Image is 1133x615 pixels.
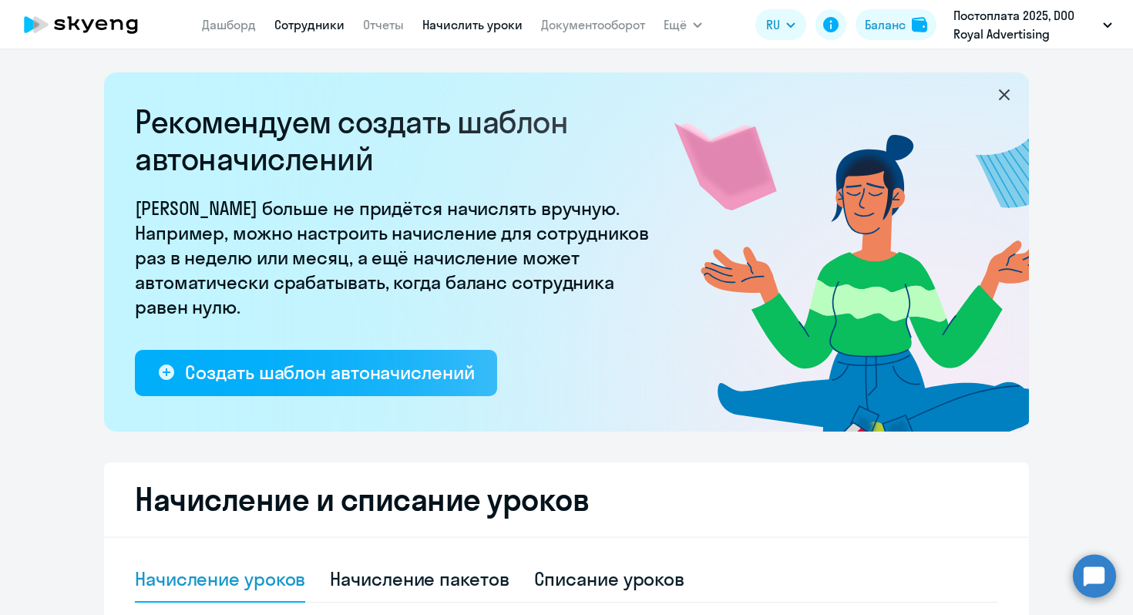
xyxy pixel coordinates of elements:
[135,196,659,319] p: [PERSON_NAME] больше не придётся начислять вручную. Например, можно настроить начисление для сотр...
[135,103,659,177] h2: Рекомендуем создать шаблон автоначислений
[363,17,404,32] a: Отчеты
[185,360,474,385] div: Создать шаблон автоначислений
[422,17,523,32] a: Начислить уроки
[664,9,702,40] button: Ещё
[534,566,685,591] div: Списание уроков
[856,9,936,40] button: Балансbalance
[135,350,497,396] button: Создать шаблон автоначислений
[755,9,806,40] button: RU
[865,15,906,34] div: Баланс
[946,6,1120,43] button: Постоплата 2025, DOO Royal Advertising
[766,15,780,34] span: RU
[953,6,1097,43] p: Постоплата 2025, DOO Royal Advertising
[135,566,305,591] div: Начисление уроков
[664,15,687,34] span: Ещё
[135,481,998,518] h2: Начисление и списание уроков
[274,17,345,32] a: Сотрудники
[912,17,927,32] img: balance
[541,17,645,32] a: Документооборот
[330,566,509,591] div: Начисление пакетов
[202,17,256,32] a: Дашборд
